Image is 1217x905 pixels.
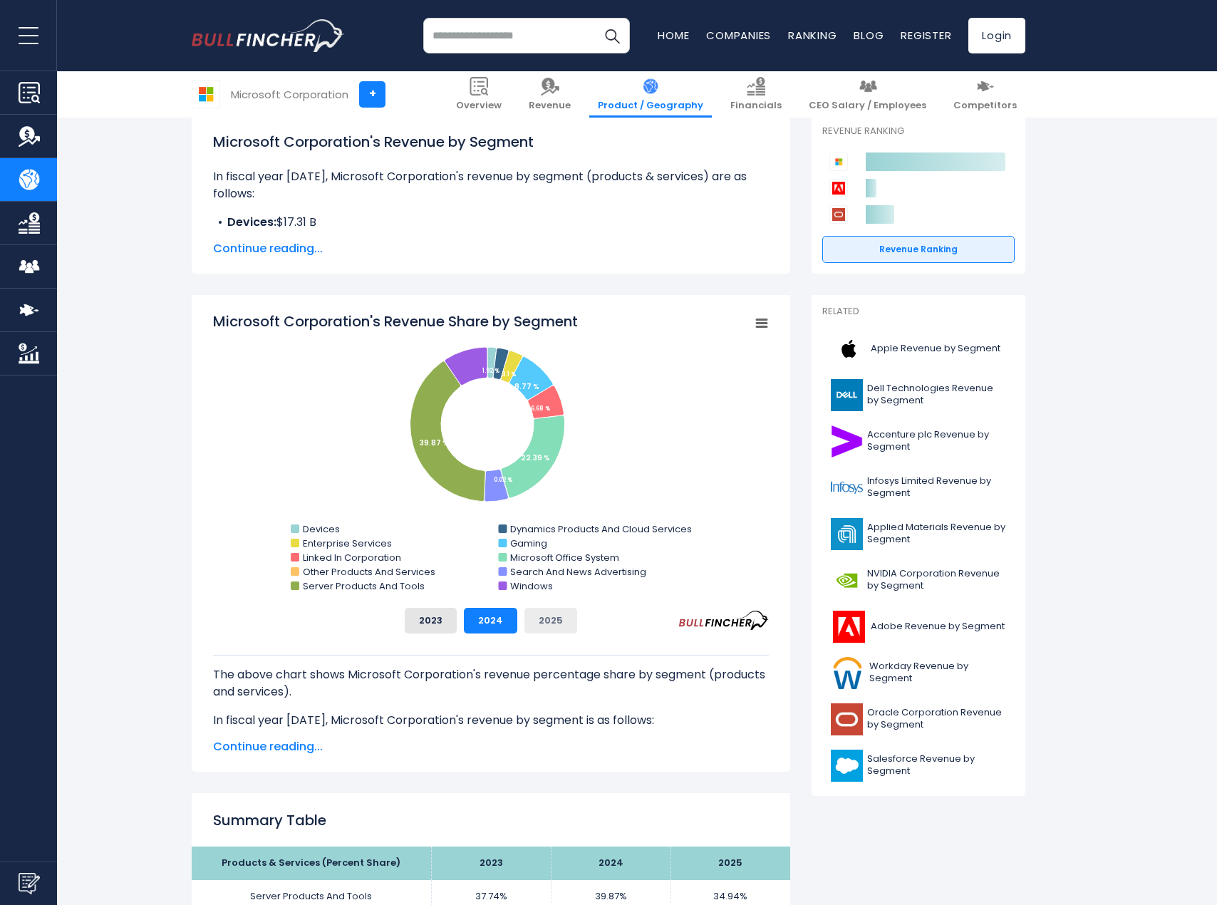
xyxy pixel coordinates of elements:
[531,405,550,413] tspan: 6.68 %
[831,379,863,411] img: DELL logo
[456,100,502,112] span: Overview
[514,381,539,392] tspan: 8.77 %
[192,847,431,880] th: Products & Services (Percent Share)
[822,607,1015,646] a: Adobe Revenue by Segment
[670,847,790,880] th: 2025
[831,333,866,365] img: AAPL logo
[867,707,1006,731] span: Oracle Corporation Revenue by Segment
[831,564,863,596] img: NVDA logo
[822,561,1015,600] a: NVIDIA Corporation Revenue by Segment
[494,476,512,484] tspan: 0.02 %
[829,179,848,197] img: Adobe competitors logo
[510,551,619,564] text: Microsoft Office System
[800,71,935,118] a: CEO Salary / Employees
[831,518,863,550] img: AMAT logo
[822,514,1015,554] a: Applied Materials Revenue by Segment
[405,608,457,633] button: 2023
[213,712,769,729] p: In fiscal year [DATE], Microsoft Corporation's revenue by segment is as follows:
[303,522,340,536] text: Devices
[598,100,703,112] span: Product / Geography
[192,81,219,108] img: MSFT logo
[871,621,1005,633] span: Adobe Revenue by Segment
[227,214,276,230] b: Devices:
[831,472,863,504] img: INFY logo
[303,579,425,593] text: Server Products And Tools
[594,18,630,53] button: Search
[303,537,392,550] text: Enterprise Services
[213,738,769,755] span: Continue reading...
[822,329,1015,368] a: Apple Revenue by Segment
[829,152,848,171] img: Microsoft Corporation competitors logo
[831,425,863,457] img: ACN logo
[213,168,769,202] p: In fiscal year [DATE], Microsoft Corporation's revenue by segment (products & services) are as fo...
[510,579,553,593] text: Windows
[822,700,1015,739] a: Oracle Corporation Revenue by Segment
[510,565,646,579] text: Search And News Advertising
[901,28,951,43] a: Register
[831,750,863,782] img: CRM logo
[730,100,782,112] span: Financials
[520,71,579,118] a: Revenue
[192,19,345,52] a: Go to homepage
[521,452,550,463] tspan: 22.39 %
[867,753,1006,777] span: Salesforce Revenue by Segment
[809,100,926,112] span: CEO Salary / Employees
[213,214,769,231] li: $17.31 B
[213,131,769,152] h1: Microsoft Corporation's Revenue by Segment
[822,306,1015,318] p: Related
[822,125,1015,138] p: Revenue Ranking
[829,205,848,224] img: Oracle Corporation competitors logo
[213,311,769,596] svg: Microsoft Corporation's Revenue Share by Segment
[359,81,385,108] a: +
[464,608,517,633] button: 2024
[529,100,571,112] span: Revenue
[524,608,577,633] button: 2025
[788,28,837,43] a: Ranking
[213,810,769,831] h2: Summary Table
[482,367,499,375] tspan: 1.92 %
[867,568,1006,592] span: NVIDIA Corporation Revenue by Segment
[968,18,1025,53] a: Login
[867,429,1006,453] span: Accenture plc Revenue by Segment
[869,661,1006,685] span: Workday Revenue by Segment
[867,383,1006,407] span: Dell Technologies Revenue by Segment
[213,666,769,700] p: The above chart shows Microsoft Corporation's revenue percentage share by segment (products and s...
[822,422,1015,461] a: Accenture plc Revenue by Segment
[502,371,516,378] tspan: 3.1 %
[706,28,771,43] a: Companies
[213,240,769,257] span: Continue reading...
[945,71,1025,118] a: Competitors
[822,653,1015,693] a: Workday Revenue by Segment
[510,537,547,550] text: Gaming
[822,236,1015,263] a: Revenue Ranking
[822,746,1015,785] a: Salesforce Revenue by Segment
[722,71,790,118] a: Financials
[867,475,1006,500] span: Infosys Limited Revenue by Segment
[303,565,435,579] text: Other Products And Services
[831,703,863,735] img: ORCL logo
[551,847,670,880] th: 2024
[871,343,1000,355] span: Apple Revenue by Segment
[510,522,692,536] text: Dynamics Products And Cloud Services
[447,71,510,118] a: Overview
[192,19,345,52] img: bullfincher logo
[213,311,578,331] tspan: Microsoft Corporation's Revenue Share by Segment
[658,28,689,43] a: Home
[420,438,449,448] tspan: 39.87 %
[231,86,348,103] div: Microsoft Corporation
[589,71,712,118] a: Product / Geography
[867,522,1006,546] span: Applied Materials Revenue by Segment
[953,100,1017,112] span: Competitors
[303,551,401,564] text: Linked In Corporation
[822,468,1015,507] a: Infosys Limited Revenue by Segment
[431,847,551,880] th: 2023
[831,657,865,689] img: WDAY logo
[854,28,884,43] a: Blog
[831,611,866,643] img: ADBE logo
[822,376,1015,415] a: Dell Technologies Revenue by Segment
